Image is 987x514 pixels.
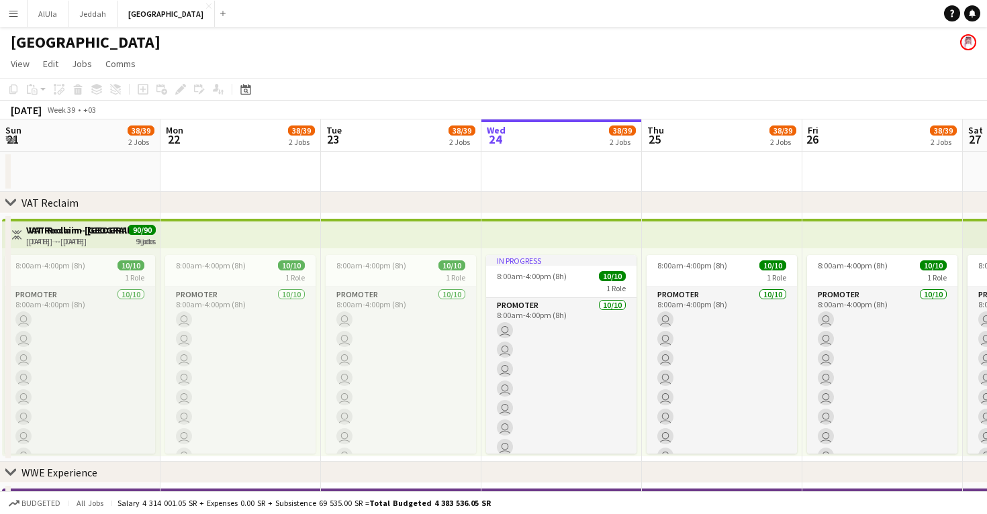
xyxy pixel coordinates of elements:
span: 1 Role [446,272,465,282]
span: 38/39 [128,125,154,136]
div: 2 Jobs [610,137,635,147]
span: All jobs [74,498,106,508]
span: Fri [808,124,818,136]
app-card-role: Promoter10/108:00am-4:00pm (8h) [5,287,155,508]
span: 1 Role [606,283,626,293]
span: 1 Role [927,272,947,282]
span: 10/10 [117,260,144,270]
a: Comms [100,55,141,72]
span: 10/10 [759,260,786,270]
span: 26 [806,132,818,147]
div: In progress [486,255,637,266]
span: Jobs [72,58,92,70]
div: [DATE] [11,103,42,117]
span: Week 39 [44,105,78,115]
div: 2 Jobs [770,137,796,147]
span: 8:00am-4:00pm (8h) [176,260,246,270]
app-card-role: Promoter10/108:00am-4:00pm (8h) [165,287,316,508]
app-card-role: Promoter10/108:00am-4:00pm (8h) [326,287,476,508]
app-job-card: 8:00am-4:00pm (8h)10/101 RolePromoter10/108:00am-4:00pm (8h) [165,255,316,454]
span: 38/39 [449,125,475,136]
span: Sun [5,124,21,136]
h1: [GEOGRAPHIC_DATA] [11,32,160,52]
span: Budgeted [21,499,60,508]
span: Tue [326,124,342,136]
span: 8:00am-4:00pm (8h) [818,260,888,270]
app-job-card: 8:00am-4:00pm (8h)10/101 RolePromoter10/108:00am-4:00pm (8h) [807,255,957,454]
div: WWE Experience [21,466,97,479]
span: Total Budgeted 4 383 536.05 SR [369,498,491,508]
span: Comms [105,58,136,70]
span: Thu [647,124,664,136]
span: 24 [485,132,506,147]
span: 1 Role [285,272,305,282]
span: View [11,58,30,70]
span: Wed [487,124,506,136]
span: 10/10 [920,260,947,270]
button: Budgeted [7,496,62,511]
span: 8:00am-4:00pm (8h) [497,271,567,281]
span: 1 Role [125,272,144,282]
span: 90/90 [129,225,156,235]
button: Jeddah [68,1,117,27]
span: 27 [966,132,983,147]
app-card-role: Promoter10/108:00am-4:00pm (8h) [807,287,957,508]
a: Jobs [66,55,97,72]
span: 10/10 [438,260,465,270]
span: 10/10 [599,271,626,281]
span: 1 Role [767,272,786,282]
span: 8:00am-4:00pm (8h) [15,260,85,270]
div: 9 jobs [137,235,156,246]
div: 2 Jobs [931,137,956,147]
span: Sat [968,124,983,136]
span: 10/10 [278,260,305,270]
app-job-card: In progress8:00am-4:00pm (8h)10/101 RolePromoter10/108:00am-4:00pm (8h) [486,255,637,454]
span: 38/39 [609,125,636,136]
span: 38/39 [769,125,796,136]
app-job-card: 8:00am-4:00pm (8h)10/101 RolePromoter10/108:00am-4:00pm (8h) [647,255,797,454]
app-job-card: 8:00am-4:00pm (8h)10/101 RolePromoter10/108:00am-4:00pm (8h) [5,255,155,454]
span: 23 [324,132,342,147]
div: VAT Reclaim [21,196,79,209]
app-job-card: 8:00am-4:00pm (8h)10/101 RolePromoter10/108:00am-4:00pm (8h) [326,255,476,454]
button: [GEOGRAPHIC_DATA] [117,1,215,27]
span: Edit [43,58,58,70]
div: Salary 4 314 001.05 SR + Expenses 0.00 SR + Subsistence 69 535.00 SR = [117,498,491,508]
div: [DATE] → [DATE] [29,236,129,246]
span: 8:00am-4:00pm (8h) [657,260,727,270]
span: 38/39 [930,125,957,136]
span: 21 [3,132,21,147]
span: 8:00am-4:00pm (8h) [336,260,406,270]
span: Mon [166,124,183,136]
div: +03 [83,105,96,115]
button: AlUla [28,1,68,27]
div: 2 Jobs [449,137,475,147]
span: 38/39 [288,125,315,136]
a: Edit [38,55,64,72]
a: View [5,55,35,72]
h3: VAT Reclaim- [GEOGRAPHIC_DATA] [29,224,129,236]
div: 2 Jobs [128,137,154,147]
app-card-role: Promoter10/108:00am-4:00pm (8h) [647,287,797,508]
span: 22 [164,132,183,147]
span: 25 [645,132,664,147]
app-user-avatar: Assaf Alassaf [960,34,976,50]
div: 2 Jobs [289,137,314,147]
